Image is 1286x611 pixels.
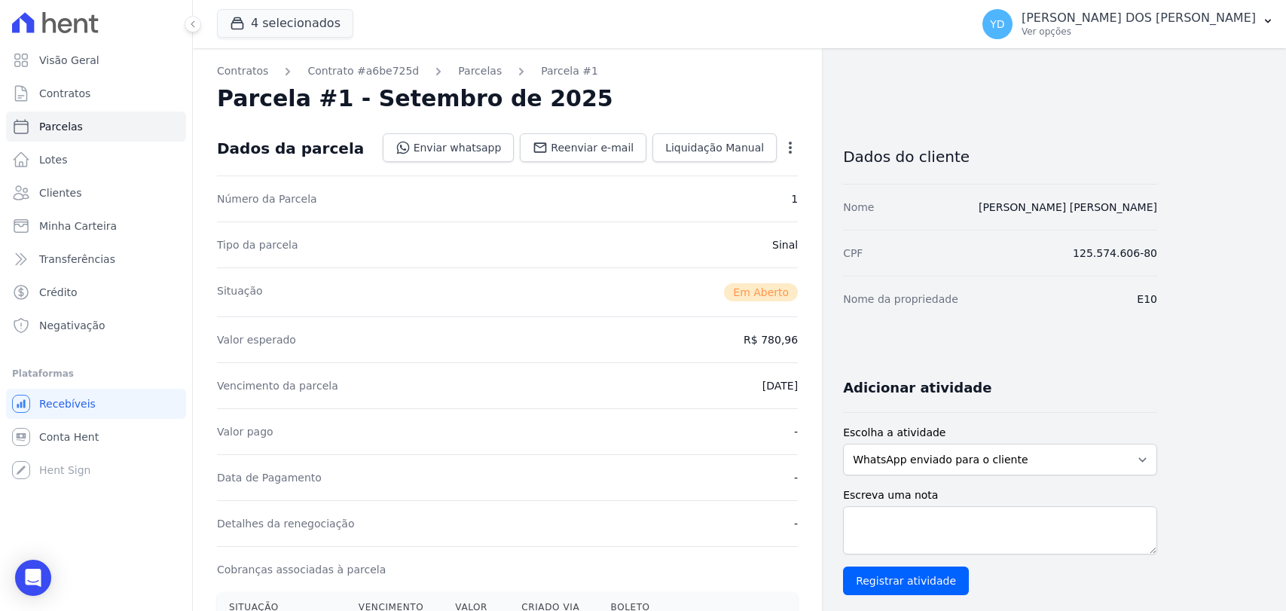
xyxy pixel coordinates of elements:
[307,63,419,79] a: Contrato #a6be725d
[39,119,83,134] span: Parcelas
[1022,26,1256,38] p: Ver opções
[794,470,798,485] dd: -
[217,9,353,38] button: 4 selecionados
[979,201,1157,213] a: [PERSON_NAME] [PERSON_NAME]
[970,3,1286,45] button: YD [PERSON_NAME] DOS [PERSON_NAME] Ver opções
[39,252,115,267] span: Transferências
[843,379,991,397] h3: Adicionar atividade
[217,139,364,157] div: Dados da parcela
[1137,292,1157,307] dd: E10
[217,237,298,252] dt: Tipo da parcela
[217,283,263,301] dt: Situação
[843,292,958,307] dt: Nome da propriedade
[39,218,117,234] span: Minha Carteira
[217,63,268,79] a: Contratos
[217,516,355,531] dt: Detalhes da renegociação
[458,63,502,79] a: Parcelas
[744,332,798,347] dd: R$ 780,96
[990,19,1004,29] span: YD
[6,389,186,419] a: Recebíveis
[39,152,68,167] span: Lotes
[794,424,798,439] dd: -
[12,365,180,383] div: Plataformas
[520,133,646,162] a: Reenviar e-mail
[217,562,386,577] dt: Cobranças associadas à parcela
[39,429,99,445] span: Conta Hent
[383,133,515,162] a: Enviar whatsapp
[724,283,798,301] span: Em Aberto
[6,45,186,75] a: Visão Geral
[6,277,186,307] a: Crédito
[39,396,96,411] span: Recebíveis
[217,85,613,112] h2: Parcela #1 - Setembro de 2025
[217,332,296,347] dt: Valor esperado
[843,200,874,215] dt: Nome
[6,310,186,341] a: Negativação
[843,487,1157,503] label: Escreva uma nota
[39,185,81,200] span: Clientes
[39,86,90,101] span: Contratos
[772,237,798,252] dd: Sinal
[15,560,51,596] div: Open Intercom Messenger
[791,191,798,206] dd: 1
[6,78,186,108] a: Contratos
[217,424,273,439] dt: Valor pago
[541,63,598,79] a: Parcela #1
[39,285,78,300] span: Crédito
[843,246,863,261] dt: CPF
[1022,11,1256,26] p: [PERSON_NAME] DOS [PERSON_NAME]
[6,145,186,175] a: Lotes
[794,516,798,531] dd: -
[217,470,322,485] dt: Data de Pagamento
[762,378,798,393] dd: [DATE]
[6,178,186,208] a: Clientes
[843,567,969,595] input: Registrar atividade
[39,318,105,333] span: Negativação
[665,140,764,155] span: Liquidação Manual
[6,211,186,241] a: Minha Carteira
[217,191,317,206] dt: Número da Parcela
[6,244,186,274] a: Transferências
[217,378,338,393] dt: Vencimento da parcela
[843,148,1157,166] h3: Dados do cliente
[217,63,798,79] nav: Breadcrumb
[6,112,186,142] a: Parcelas
[843,425,1157,441] label: Escolha a atividade
[39,53,99,68] span: Visão Geral
[6,422,186,452] a: Conta Hent
[1073,246,1157,261] dd: 125.574.606-80
[652,133,777,162] a: Liquidação Manual
[551,140,634,155] span: Reenviar e-mail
